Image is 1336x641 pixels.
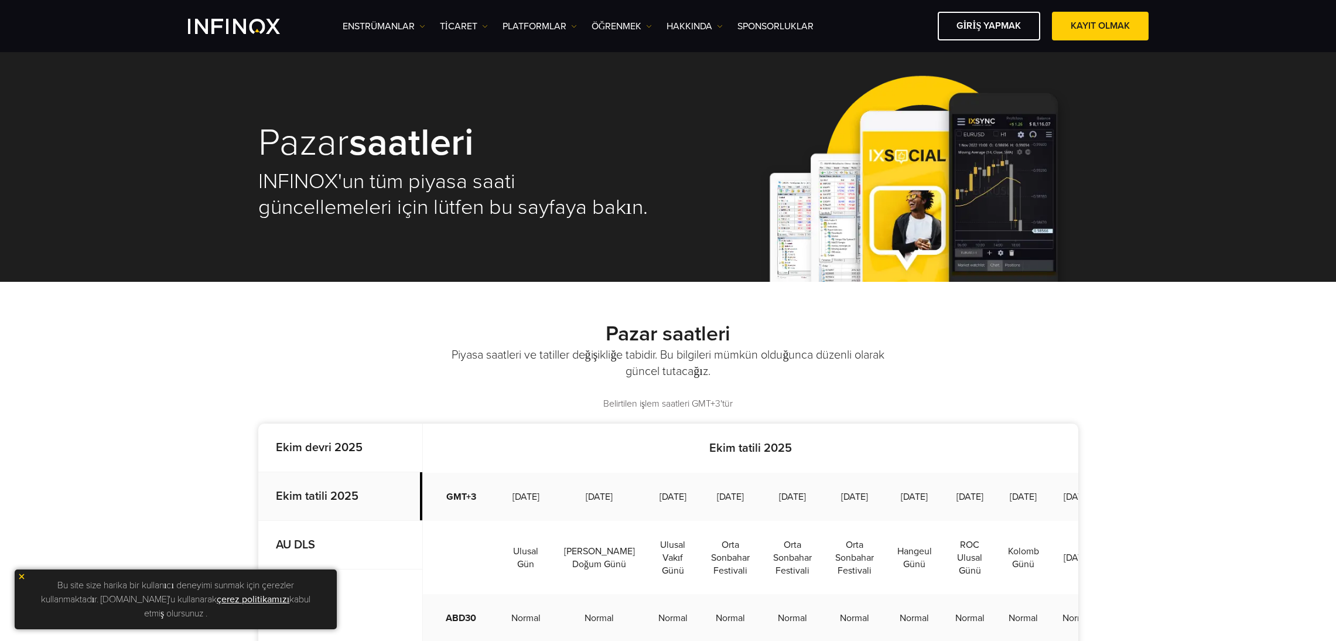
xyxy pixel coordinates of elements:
font: [DATE] [779,492,806,503]
font: [DATE] [956,492,983,503]
font: Normal [658,612,688,624]
font: [DATE] [586,492,613,503]
a: Öğrenmek [592,19,652,33]
font: Pazar [258,120,349,166]
font: KAYIT OLMAK [1071,20,1130,32]
font: GMT+3 [446,492,476,503]
font: Belirtilen işlem saatleri GMT+3'tür [603,398,733,410]
font: Ekim tatili 2025 [709,441,792,455]
font: ROC Ulusal Günü [957,539,982,576]
font: Normal [1062,612,1092,624]
font: Normal [716,612,745,624]
font: Normal [840,612,869,624]
font: Normal [900,612,929,624]
a: HAKKINDA [667,19,723,33]
font: PLATFORMLAR [503,21,566,32]
font: Normal [585,612,614,624]
font: [PERSON_NAME] Doğum Günü [564,545,635,570]
font: Normal [511,612,541,624]
font: Piyasa saatleri ve tatiller değişikliğe tabidir. Bu bilgileri mümkün olduğunca düzenli olarak gün... [452,348,885,379]
font: Hangeul Günü [897,545,932,570]
font: Ulusal Gün [513,545,538,570]
font: INFINOX'un tüm piyasa saati güncellemeleri için lütfen bu sayfaya bakın. [258,169,648,220]
font: Normal [1009,612,1038,624]
font: [DATE] [841,492,868,503]
font: Bu site size harika bir kullanıcı deneyimi sunmak için çerezler kullanmaktadır. [DOMAIN_NAME]'u k... [41,579,294,605]
font: [DATE] [901,492,928,503]
font: [DATE] [660,492,686,503]
font: GİRİŞ YAPMAK [956,20,1021,32]
font: Enstrümanlar [343,21,415,32]
a: Enstrümanlar [343,19,425,33]
font: TİCARET [440,21,477,32]
font: Öğrenmek [592,21,642,32]
font: Orta Sonbahar Festivali [711,539,750,576]
font: Ulusal Vakıf Günü [660,539,685,576]
font: Ekim devri 2025 [276,441,363,455]
font: Pazar saatleri [606,321,730,346]
a: TİCARET [440,19,488,33]
font: Normal [955,612,985,624]
font: Orta Sonbahar Festivali [835,539,874,576]
font: [DATE] [717,492,744,503]
font: [DATE] [1010,492,1037,503]
font: [DATE] [1064,552,1091,564]
font: saatleri [349,120,474,166]
font: Kolomb Günü [1008,545,1039,570]
font: [DATE] [1064,492,1091,503]
a: SPONSORLUKLAR [737,19,814,33]
a: çerez politikamızı [217,594,289,605]
a: PLATFORMLAR [503,19,577,33]
font: HAKKINDA [667,21,712,32]
font: SPONSORLUKLAR [737,21,814,32]
font: Normal [778,612,807,624]
a: KAYIT OLMAK [1052,12,1149,40]
a: GİRİŞ YAPMAK [938,12,1040,40]
font: AU DLS [276,538,315,552]
font: ABD30 [446,612,476,624]
img: sarı kapatma simgesi [18,572,26,581]
font: Ekim tatili 2025 [276,489,358,503]
a: INFINOX Logo [188,19,307,34]
font: Orta Sonbahar Festivali [773,539,812,576]
font: [DATE] [512,492,539,503]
